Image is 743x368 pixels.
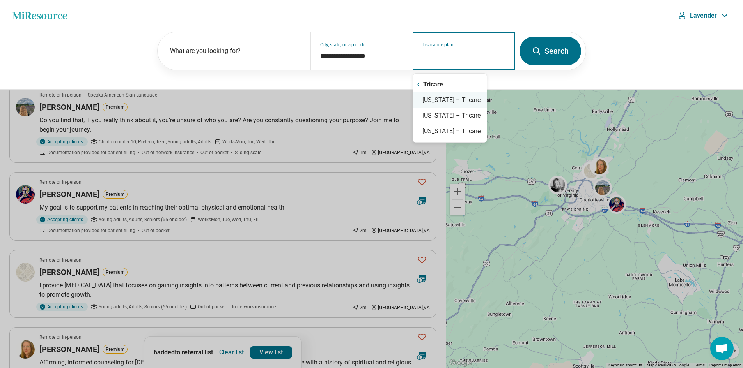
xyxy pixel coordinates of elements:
p: Lavender [690,12,717,19]
div: Tricare [413,77,487,92]
div: Suggestions [413,77,487,139]
div: Open chat [710,337,734,360]
div: [US_STATE] – Tricare [413,92,487,108]
div: [US_STATE] – Tricare [413,123,487,139]
div: [US_STATE] – Tricare [413,108,487,123]
label: What are you looking for? [170,46,301,56]
button: Search [520,37,581,65]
